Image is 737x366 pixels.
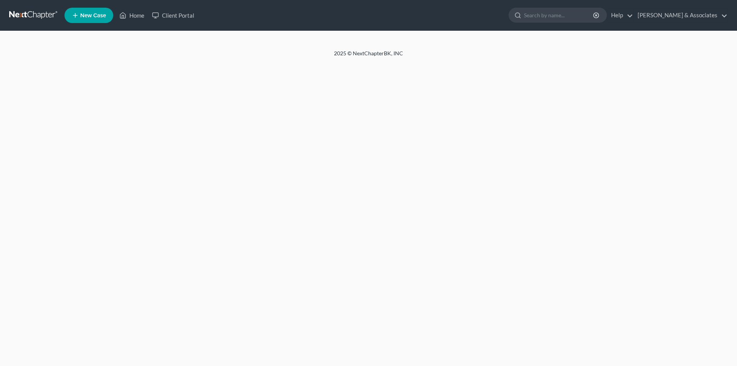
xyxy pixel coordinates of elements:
[80,13,106,18] span: New Case
[524,8,594,22] input: Search by name...
[634,8,727,22] a: [PERSON_NAME] & Associates
[150,50,587,63] div: 2025 © NextChapterBK, INC
[607,8,633,22] a: Help
[148,8,198,22] a: Client Portal
[116,8,148,22] a: Home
